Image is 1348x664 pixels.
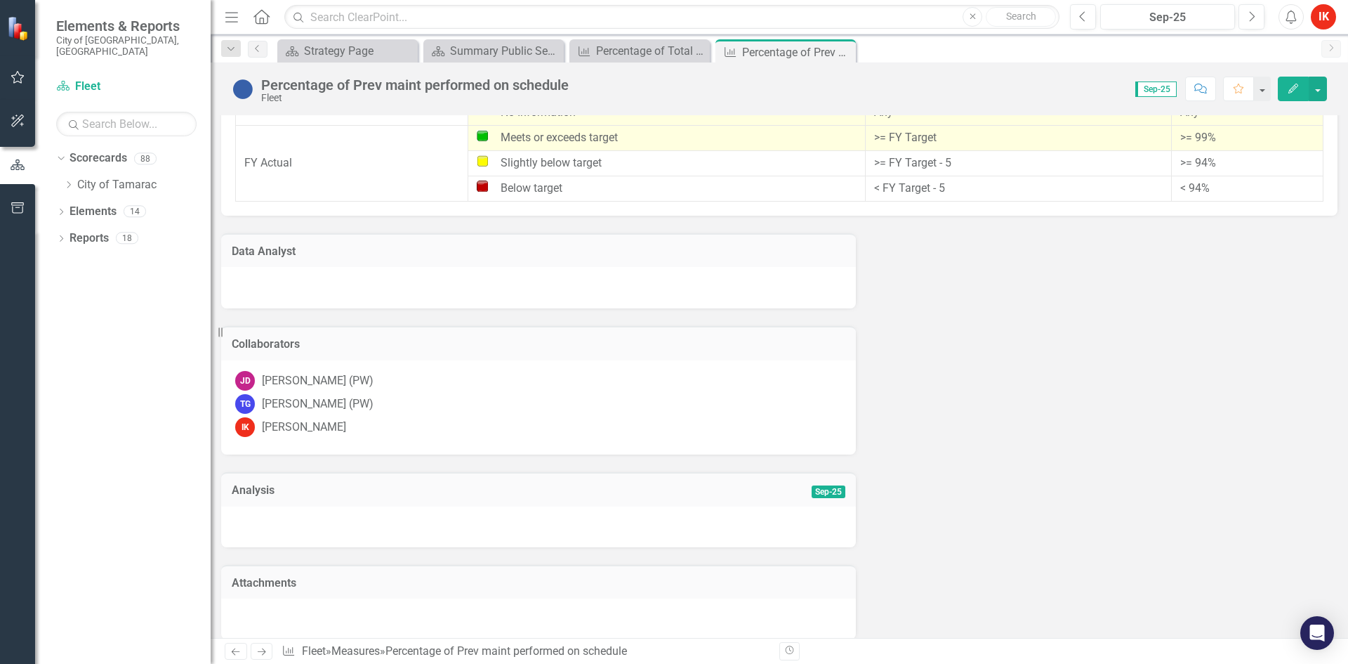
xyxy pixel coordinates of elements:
[596,42,706,60] div: Percentage of Total Units Available Serviced In-House
[331,644,380,658] a: Measures
[261,93,569,103] div: Fleet
[1172,176,1323,201] td: < 94%
[1006,11,1036,22] span: Search
[477,181,488,192] img: Below target
[262,396,374,412] div: [PERSON_NAME] (PW)
[304,42,414,60] div: Strategy Page
[427,42,560,60] a: Summary Public Services/Fleet Management (5080)
[232,484,576,497] h3: Analysis
[1105,9,1230,26] div: Sep-25
[450,42,560,60] div: Summary Public Services/Fleet Management (5080)
[573,42,706,60] a: Percentage of Total Units Available Serviced In-House
[281,42,414,60] a: Strategy Page
[235,394,255,414] div: TG
[302,644,326,658] a: Fleet
[812,486,845,498] span: Sep-25
[56,18,197,34] span: Elements & Reports
[477,130,488,141] img: Meets or exceeds target
[262,373,374,389] div: [PERSON_NAME] (PW)
[986,7,1056,27] button: Search
[1300,616,1334,650] div: Open Intercom Messenger
[232,577,845,590] h3: Attachments
[1311,4,1336,30] button: IK
[1172,126,1323,151] td: >= 99%
[116,233,138,245] div: 18
[385,644,627,658] div: Percentage of Prev maint performed on schedule
[477,155,488,167] img: Slightly below target
[70,204,117,220] a: Elements
[235,371,255,391] div: JD
[236,126,468,202] td: FY Actual
[70,230,109,247] a: Reports
[56,112,197,136] input: Search Below...
[1172,151,1323,176] td: >= 94%
[232,338,845,351] h3: Collaborators
[477,155,857,171] div: Slightly below target
[56,79,197,95] a: Fleet
[134,152,157,164] div: 88
[477,181,857,197] div: Below target
[477,130,857,146] div: Meets or exceeds target
[1135,82,1177,97] span: Sep-25
[7,15,32,40] img: ClearPoint Strategy
[70,150,127,167] a: Scorecards
[261,77,569,93] div: Percentage of Prev maint performed on schedule
[1100,4,1235,30] button: Sep-25
[232,245,845,258] h3: Data Analyst
[866,126,1172,151] td: >= FY Target
[232,78,254,100] img: No Information
[56,34,197,58] small: City of [GEOGRAPHIC_DATA], [GEOGRAPHIC_DATA]
[262,419,346,436] div: [PERSON_NAME]
[282,644,769,660] div: » »
[124,206,146,218] div: 14
[235,417,255,437] div: IK
[742,44,852,61] div: Percentage of Prev maint performed on schedule
[77,177,211,193] a: City of Tamarac
[866,176,1172,201] td: < FY Target - 5
[866,151,1172,176] td: >= FY Target - 5
[284,5,1059,30] input: Search ClearPoint...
